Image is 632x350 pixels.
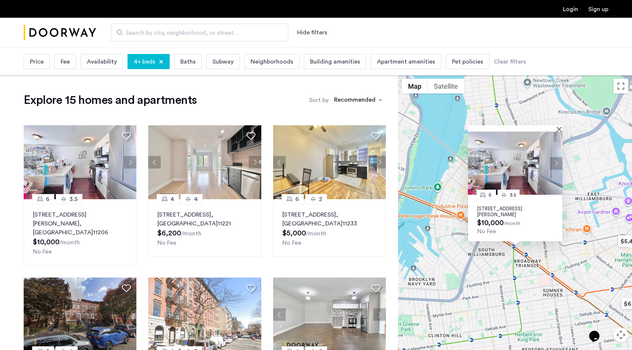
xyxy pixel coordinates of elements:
[377,57,435,66] span: Apartment amenities
[30,57,44,66] span: Price
[489,192,492,197] span: 6
[24,199,136,266] a: 63.5[STREET_ADDRESS][PERSON_NAME], [GEOGRAPHIC_DATA]11206No Fee
[33,238,60,246] span: $10,000
[373,156,386,169] button: Next apartment
[477,206,553,218] p: [STREET_ADDRESS][PERSON_NAME]
[588,6,608,12] a: Registration
[148,199,261,257] a: 44[STREET_ADDRESS], [GEOGRAPHIC_DATA]11221No Fee
[477,228,496,234] span: No Fee
[494,57,526,66] div: Clear filters
[614,79,628,94] button: Toggle fullscreen view
[273,125,386,199] img: 4f6b9112-ac7c-4443-895b-e950d3f5df76_638766516433613728.jpeg
[330,94,386,107] ng-select: sort-apartment
[61,57,70,66] span: Fee
[319,195,322,204] span: 2
[504,221,520,226] sub: /month
[273,308,286,321] button: Previous apartment
[563,6,578,12] a: Login
[111,24,288,41] input: Apartment Search
[46,195,50,204] span: 6
[309,96,329,105] label: Sort by
[194,195,198,204] span: 4
[181,231,201,237] sub: /month
[306,231,326,237] sub: /month
[373,308,386,321] button: Next apartment
[33,210,127,237] p: [STREET_ADDRESS][PERSON_NAME] 11206
[558,126,563,132] button: Close
[428,79,464,94] button: Show satellite imagery
[282,230,306,237] span: $5,000
[333,95,376,106] div: Recommended
[251,57,293,66] span: Neighborhoods
[282,210,377,228] p: [STREET_ADDRESS] 11233
[87,57,117,66] span: Availability
[157,240,176,246] span: No Fee
[24,156,36,169] button: Previous apartment
[180,57,196,66] span: Baths
[24,19,96,47] a: Cazamio Logo
[134,57,155,66] span: 4+ beds
[468,157,480,169] button: Previous apartment
[60,239,80,245] sub: /month
[452,57,483,66] span: Pet policies
[24,19,96,47] img: logo
[33,249,52,255] span: No Fee
[297,28,327,37] button: Show or hide filters
[468,132,563,195] img: Apartment photo
[402,79,428,94] button: Show street map
[614,327,628,342] button: Map camera controls
[282,240,301,246] span: No Fee
[148,125,261,199] img: 2012_638486494549611557.jpeg
[586,320,610,343] iframe: chat widget
[273,199,386,257] a: 62[STREET_ADDRESS], [GEOGRAPHIC_DATA]11233No Fee
[24,93,197,108] h1: Explore 15 homes and apartments
[124,156,136,169] button: Next apartment
[157,230,181,237] span: $6,200
[24,125,137,199] img: 2016_638524673586775362.jpeg
[170,195,174,204] span: 4
[477,219,504,227] span: $10,000
[550,157,563,169] button: Next apartment
[157,210,252,228] p: [STREET_ADDRESS] 11221
[310,57,360,66] span: Building amenities
[369,124,401,141] div: $10,500
[510,192,516,197] span: 3.5
[295,195,299,204] span: 6
[273,156,286,169] button: Previous apartment
[69,195,78,204] span: 3.5
[148,156,161,169] button: Previous apartment
[126,28,268,37] span: Search by city, neighborhood, or street.
[249,156,261,169] button: Next apartment
[213,57,234,66] span: Subway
